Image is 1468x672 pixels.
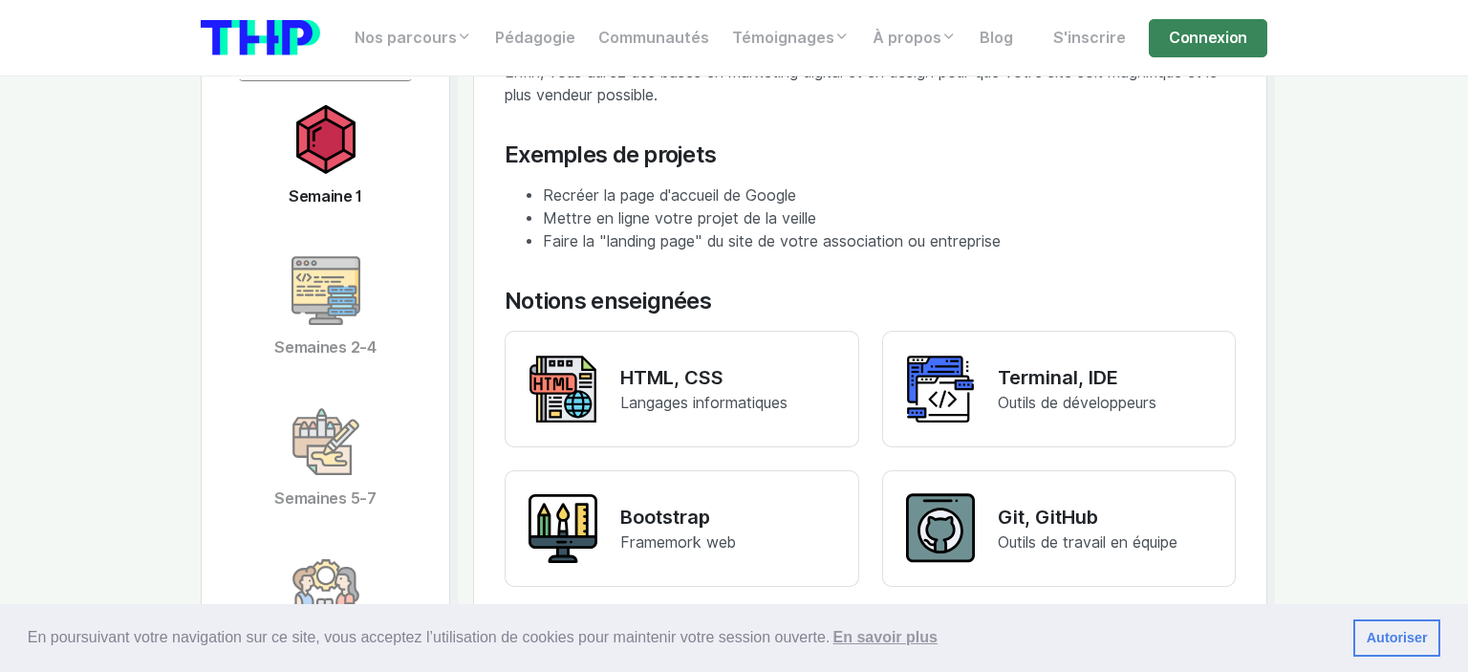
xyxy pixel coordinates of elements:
[505,288,1236,315] div: Notions enseignées
[620,394,788,412] span: Langages informatiques
[1042,19,1137,57] a: S'inscrire
[543,207,1236,230] li: Mettre en ligne votre projet de la veille
[721,19,861,57] a: Témoignages
[830,623,940,652] a: learn more about cookies
[620,503,736,531] p: Bootstrap
[238,232,413,383] a: Semaines 2-4
[201,20,320,55] img: logo
[998,363,1156,392] p: Terminal, IDE
[238,81,413,232] a: Semaine 1
[505,141,1236,169] div: Exemples de projets
[620,533,736,552] span: Framemork web
[620,363,788,392] p: HTML, CSS
[291,407,360,476] img: icon
[343,19,484,57] a: Nos parcours
[587,19,721,57] a: Communautés
[291,558,360,627] img: icon
[1149,19,1267,57] a: Connexion
[968,19,1025,57] a: Blog
[998,533,1177,552] span: Outils de travail en équipe
[543,184,1236,207] li: Recréer la page d'accueil de Google
[291,256,360,325] img: icon
[861,19,968,57] a: À propos
[998,503,1177,531] p: Git, GitHub
[238,383,413,534] a: Semaines 5-7
[1353,619,1440,658] a: dismiss cookie message
[998,394,1156,412] span: Outils de développeurs
[28,623,1338,652] span: En poursuivant votre navigation sur ce site, vous acceptez l’utilisation de cookies pour mainteni...
[291,105,360,174] img: icon
[543,230,1236,253] li: Faire la "landing page" du site de votre association ou entreprise
[484,19,587,57] a: Pédagogie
